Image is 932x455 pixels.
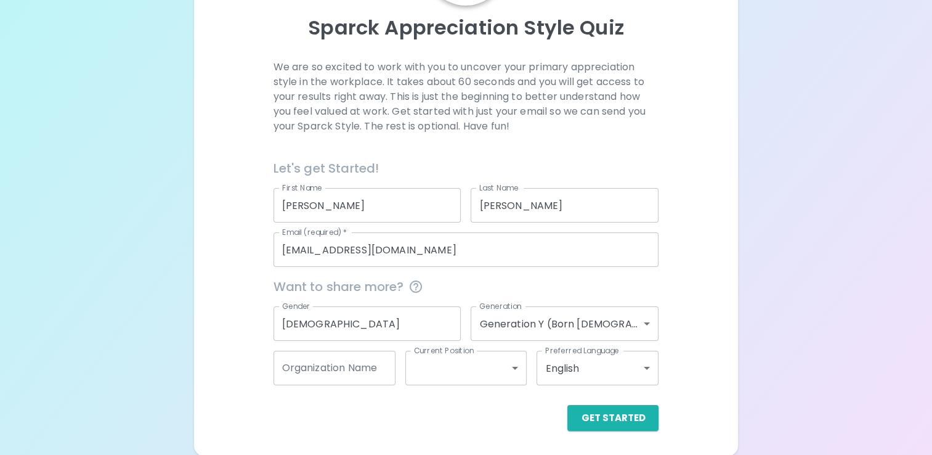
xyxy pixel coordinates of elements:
button: Get Started [567,405,658,431]
label: First Name [282,182,322,193]
label: Email (required) [282,227,347,237]
label: Last Name [479,182,518,193]
svg: This information is completely confidential and only used for aggregated appreciation studies at ... [408,279,423,294]
div: Generation Y (Born [DEMOGRAPHIC_DATA] - [DEMOGRAPHIC_DATA]) [471,306,658,341]
label: Gender [282,301,310,311]
label: Current Position [414,345,474,356]
p: We are so excited to work with you to uncover your primary appreciation style in the workplace. I... [274,60,659,134]
label: Preferred Language [545,345,619,356]
span: Want to share more? [274,277,659,297]
div: English [537,351,658,385]
label: Generation [479,301,522,311]
p: Sparck Appreciation Style Quiz [209,15,723,40]
h6: Let's get Started! [274,158,659,178]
